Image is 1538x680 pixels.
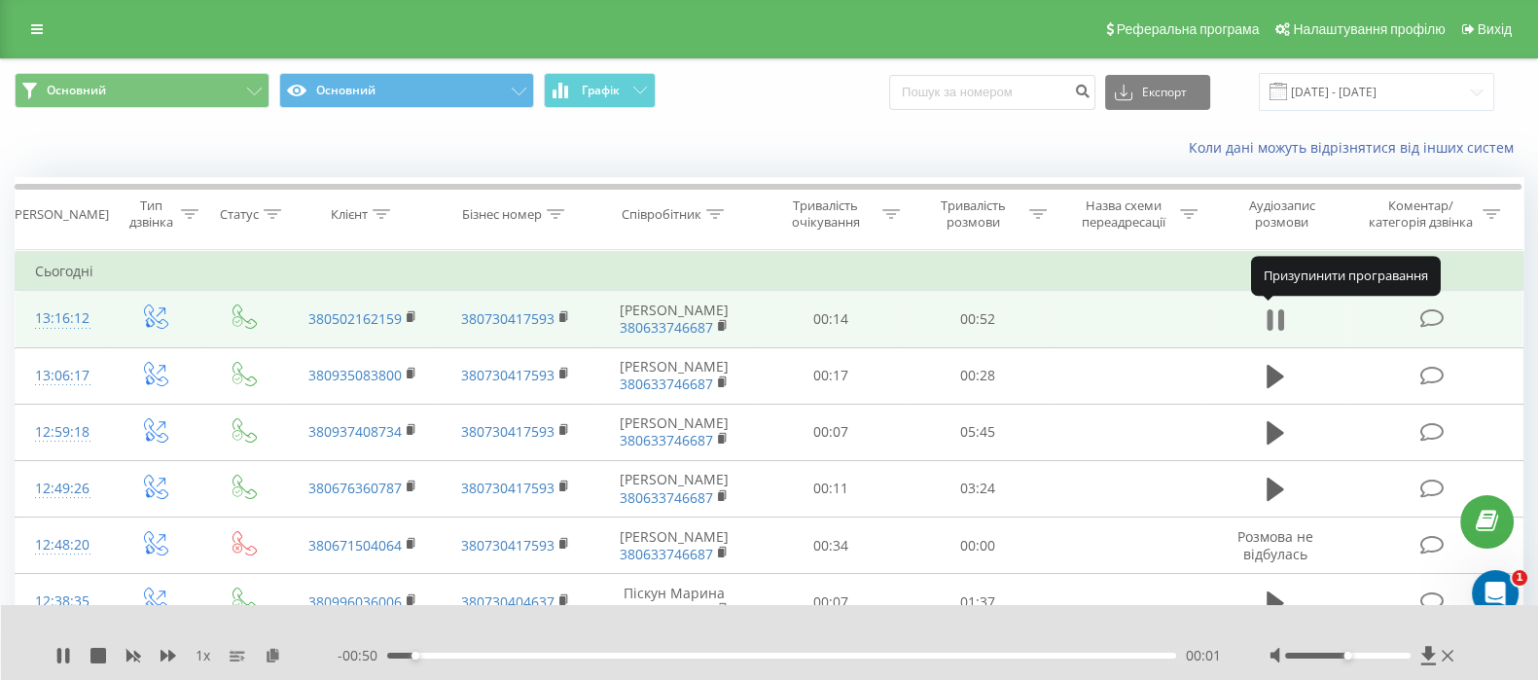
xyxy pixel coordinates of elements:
a: 380633746687 [620,318,713,337]
span: - 00:50 [338,646,387,665]
td: 00:28 [904,347,1051,404]
span: Основний [47,83,106,98]
a: 380671504064 [308,536,402,555]
td: [PERSON_NAME] [592,460,757,517]
a: 380633746737 [620,601,713,620]
td: [PERSON_NAME] [592,518,757,574]
div: Тривалість розмови [922,197,1024,231]
a: 380676360787 [308,479,402,497]
a: Коли дані можуть відрізнятися вiд інших систем [1189,138,1523,157]
div: Статус [220,206,259,223]
a: 380730417593 [461,479,554,497]
div: Accessibility label [1344,652,1352,660]
td: 00:14 [757,291,904,347]
td: Сьогодні [16,252,1523,291]
span: Розмова не відбулась [1237,527,1313,563]
button: Основний [279,73,534,108]
div: 12:38:35 [35,583,89,621]
div: Назва схеми переадресації [1071,197,1175,231]
span: Графік [582,84,620,97]
td: 05:45 [904,404,1051,460]
div: Тривалість очікування [774,197,876,231]
span: 1 [1512,570,1527,586]
td: [PERSON_NAME] [592,291,757,347]
div: Коментар/категорія дзвінка [1364,197,1478,231]
a: 380633746687 [620,431,713,449]
a: 380633746687 [620,488,713,507]
span: 1 x [196,646,210,665]
button: Графік [544,73,656,108]
div: Accessibility label [411,652,419,660]
a: 380730417593 [461,366,554,384]
span: Вихід [1478,21,1512,37]
a: 380730417593 [461,422,554,441]
a: 380633746687 [620,545,713,563]
a: 380730417593 [461,309,554,328]
span: 00:01 [1186,646,1221,665]
a: 380730417593 [461,536,554,555]
input: Пошук за номером [889,75,1095,110]
a: 380730404637 [461,592,554,611]
td: 00:00 [904,518,1051,574]
td: Піскун Марина [592,574,757,630]
div: Бізнес номер [462,206,542,223]
a: 380937408734 [308,422,402,441]
div: Співробітник [622,206,701,223]
iframe: Intercom live chat [1472,570,1519,617]
span: Реферальна програма [1117,21,1260,37]
td: 00:11 [757,460,904,517]
a: 380996036006 [308,592,402,611]
div: Призупинити програвання [1251,257,1441,296]
td: 00:07 [757,574,904,630]
td: 00:07 [757,404,904,460]
td: 00:17 [757,347,904,404]
div: Тип дзвінка [126,197,176,231]
span: Налаштування профілю [1293,21,1445,37]
td: 00:34 [757,518,904,574]
div: [PERSON_NAME] [11,206,109,223]
td: [PERSON_NAME] [592,347,757,404]
div: Аудіозапис розмови [1222,197,1341,231]
div: 12:59:18 [35,413,89,451]
a: 380935083800 [308,366,402,384]
a: 380502162159 [308,309,402,328]
div: 12:48:20 [35,526,89,564]
td: 00:52 [904,291,1051,347]
a: 380633746687 [620,375,713,393]
td: [PERSON_NAME] [592,404,757,460]
td: 01:37 [904,574,1051,630]
div: Клієнт [331,206,368,223]
div: 13:16:12 [35,300,89,338]
div: 13:06:17 [35,357,89,395]
div: 12:49:26 [35,470,89,508]
button: Основний [15,73,269,108]
td: 03:24 [904,460,1051,517]
button: Експорт [1105,75,1210,110]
